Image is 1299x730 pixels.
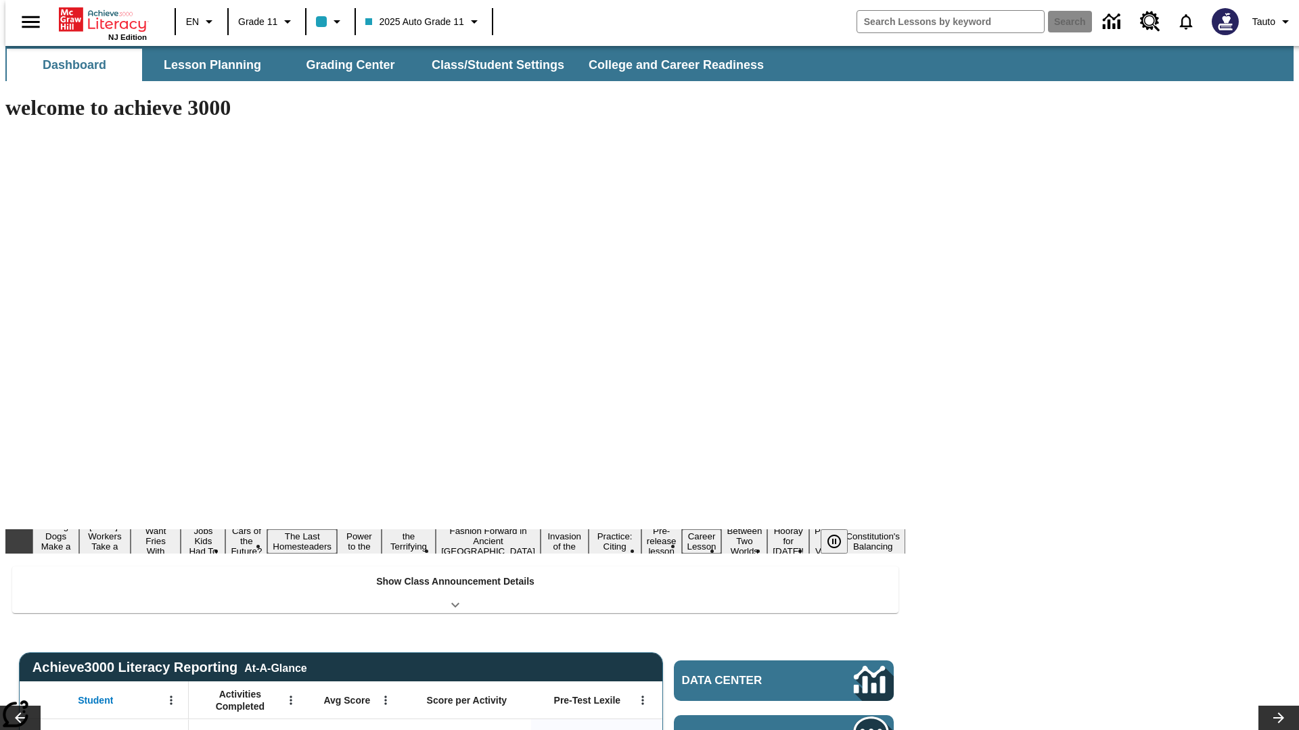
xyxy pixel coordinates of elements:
button: Slide 8 Attack of the Terrifying Tomatoes [382,519,436,564]
button: Pause [821,529,848,554]
button: Slide 1 Diving Dogs Make a Splash [32,519,79,564]
button: Slide 16 Point of View [809,524,840,558]
p: Show Class Announcement Details [376,575,534,589]
button: Class: 2025 Auto Grade 11, Select your class [360,9,487,34]
a: Data Center [674,660,894,701]
button: Open Menu [161,690,181,710]
div: At-A-Glance [244,660,306,675]
span: Tauto [1252,15,1275,29]
span: Avg Score [323,694,370,706]
button: Profile/Settings [1247,9,1299,34]
button: Select a new avatar [1204,4,1247,39]
button: Open Menu [633,690,653,710]
button: Grade: Grade 11, Select a grade [233,9,301,34]
button: Slide 5 Cars of the Future? [225,524,267,558]
div: Pause [821,529,861,554]
a: Resource Center, Will open in new tab [1132,3,1168,40]
button: Slide 3 Do You Want Fries With That? [131,514,181,568]
span: Data Center [682,674,808,687]
button: Grading Center [283,49,418,81]
button: College and Career Readiness [578,49,775,81]
button: Slide 4 Dirty Jobs Kids Had To Do [181,514,225,568]
span: Activities Completed [196,688,285,712]
button: Open Menu [375,690,396,710]
button: Slide 12 Pre-release lesson [641,524,682,558]
a: Home [59,6,147,33]
span: Score per Activity [427,694,507,706]
button: Slide 11 Mixed Practice: Citing Evidence [589,519,641,564]
img: Avatar [1212,8,1239,35]
button: Slide 13 Career Lesson [682,529,722,554]
h1: welcome to achieve 3000 [5,95,905,120]
div: Show Class Announcement Details [12,566,898,613]
span: Grade 11 [238,15,277,29]
input: search field [857,11,1044,32]
button: Slide 6 The Last Homesteaders [267,529,337,554]
div: SubNavbar [5,46,1294,81]
div: Home [59,5,147,41]
span: Pre-Test Lexile [554,694,621,706]
button: Lesson carousel, Next [1258,706,1299,730]
button: Slide 15 Hooray for Constitution Day! [767,524,809,558]
button: Slide 7 Solar Power to the People [337,519,382,564]
button: Open side menu [11,2,51,42]
button: Language: EN, Select a language [180,9,223,34]
a: Notifications [1168,4,1204,39]
button: Dashboard [7,49,142,81]
button: Open Menu [281,690,301,710]
button: Slide 17 The Constitution's Balancing Act [840,519,905,564]
button: Slide 9 Fashion Forward in Ancient Rome [436,524,541,558]
a: Data Center [1095,3,1132,41]
button: Slide 14 Between Two Worlds [721,524,767,558]
div: SubNavbar [5,49,776,81]
button: Lesson Planning [145,49,280,81]
button: Slide 10 The Invasion of the Free CD [541,519,589,564]
span: NJ Edition [108,33,147,41]
button: Class color is light blue. Change class color [311,9,350,34]
span: Achieve3000 Literacy Reporting [32,660,307,675]
span: Student [78,694,113,706]
button: Slide 2 Labor Day: Workers Take a Stand [79,519,130,564]
span: EN [186,15,199,29]
button: Class/Student Settings [421,49,575,81]
span: 2025 Auto Grade 11 [365,15,463,29]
